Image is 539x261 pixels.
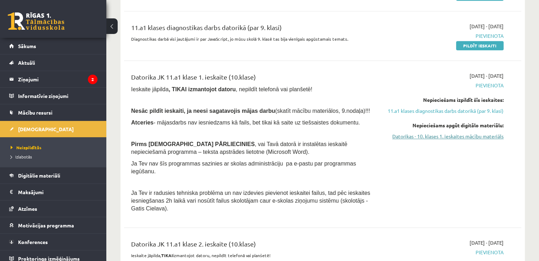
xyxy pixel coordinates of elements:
[387,82,504,89] span: Pievienota
[9,234,97,250] a: Konferences
[131,239,376,252] div: Datorika JK 11.a1 klase 2. ieskaite (10.klase)
[131,252,376,259] p: Ieskaite jāpilda, izmantojot datoru, nepildīt telefonā vai planšetē!
[18,126,74,132] span: [DEMOGRAPHIC_DATA]
[88,75,97,84] i: 2
[9,121,97,137] a: [DEMOGRAPHIC_DATA]
[9,217,97,233] a: Motivācijas programma
[275,108,370,114] span: (skatīt mācību materiālos, 9.nodaļa)!!!
[9,54,97,71] a: Aktuāli
[470,72,504,80] span: [DATE] - [DATE]
[456,41,504,50] a: Pildīt ieskaiti
[9,184,97,200] a: Maksājumi
[18,43,36,49] span: Sākums
[9,201,97,217] a: Atzīmes
[387,249,504,256] span: Pievienota
[11,144,99,151] a: Neizpildītās
[11,154,32,159] span: Izlabotās
[470,23,504,30] span: [DATE] - [DATE]
[387,122,504,129] div: Nepieciešams apgūt digitālo materiālu:
[131,72,376,85] div: Datorika JK 11.a1 klase 1. ieskaite (10.klase)
[18,205,37,212] span: Atzīmes
[131,141,255,147] span: Pirms [DEMOGRAPHIC_DATA] PĀRLIECINIES
[387,32,504,40] span: Pievienota
[9,38,97,54] a: Sākums
[131,120,153,126] b: Atceries
[11,153,99,160] a: Izlabotās
[18,172,60,179] span: Digitālie materiāli
[18,222,74,228] span: Motivācijas programma
[18,109,52,116] span: Mācību resursi
[9,71,97,87] a: Ziņojumi2
[11,145,41,150] span: Neizpildītās
[18,239,48,245] span: Konferences
[470,239,504,246] span: [DATE] - [DATE]
[387,133,504,140] a: Datorikas - 10. klases 1. ieskaites mācību materiāls
[131,86,312,92] span: Ieskaite jāpilda , nepildīt telefonā vai planšetē!
[18,88,97,104] legend: Informatīvie ziņojumi
[131,190,370,211] span: Ja Tev ir radusies tehniska problēma un nav izdevies pievienot ieskaitei failus, tad pēc ieskaite...
[131,108,275,114] span: Nesāc pildīt ieskaiti, ja neesi sagatavojis mājas darbu
[18,59,35,66] span: Aktuāli
[9,88,97,104] a: Informatīvie ziņojumi
[131,141,347,155] span: , vai Tavā datorā ir instalētas ieskaitē nepieciešamā programma – teksta apstrādes lietotne (Micr...
[131,120,360,126] span: - mājasdarbs nav iesniedzams kā fails, bet tikai kā saite uz tiešsaistes dokumentu.
[131,23,376,36] div: 11.a1 klases diagnostikas darbs datorikā (par 9. klasi)
[169,86,236,92] b: , TIKAI izmantojot datoru
[18,184,97,200] legend: Maksājumi
[9,167,97,184] a: Digitālie materiāli
[131,161,356,174] span: Ja Tev nav šīs programmas sazinies ar skolas administrāciju pa e-pastu par programmas iegūšanu.
[8,12,64,30] a: Rīgas 1. Tālmācības vidusskola
[387,107,504,115] a: 11.a1 klases diagnostikas darbs datorikā (par 9. klasi)
[18,71,97,87] legend: Ziņojumi
[131,36,376,42] p: Diagnostikas darbā visi jautājumi ir par JavaScript, jo mūsu skolā 9. klasē tas bija vienīgais ap...
[161,253,173,258] strong: TIKAI
[9,104,97,121] a: Mācību resursi
[387,96,504,104] div: Nepieciešams izpildīt šīs ieskaites:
